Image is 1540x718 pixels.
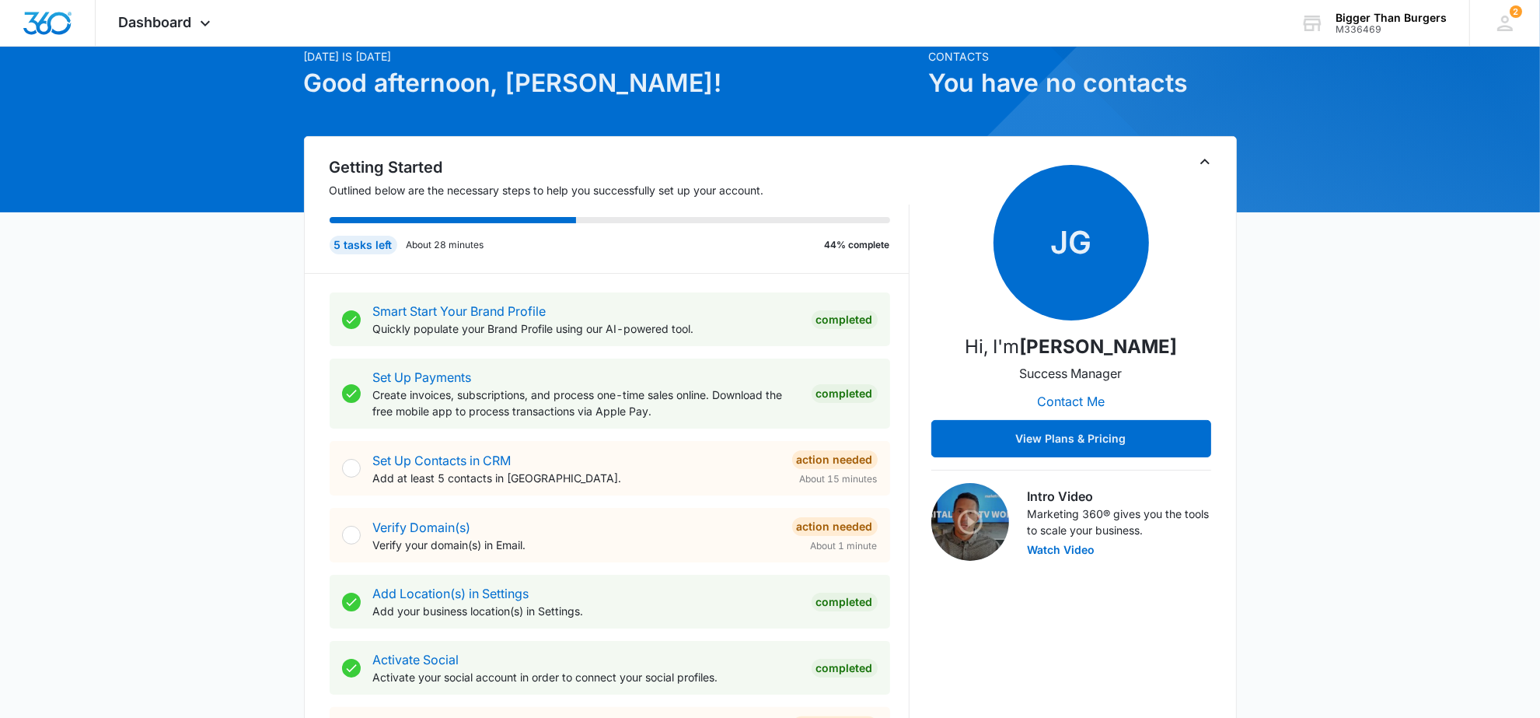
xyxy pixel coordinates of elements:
p: Add your business location(s) in Settings. [373,603,799,619]
p: Activate your social account in order to connect your social profiles. [373,669,799,685]
div: Completed [812,659,878,678]
div: Completed [812,593,878,611]
div: Completed [812,310,878,329]
div: account id [1336,24,1447,35]
div: notifications count [1510,5,1522,18]
p: Outlined below are the necessary steps to help you successfully set up your account. [330,182,910,198]
p: Add at least 5 contacts in [GEOGRAPHIC_DATA]. [373,470,780,486]
p: Verify your domain(s) in Email. [373,537,780,553]
p: About 28 minutes [407,238,484,252]
a: Add Location(s) in Settings [373,586,529,601]
h2: Getting Started [330,156,910,179]
div: 5 tasks left [330,236,397,254]
p: 44% complete [825,238,890,252]
h3: Intro Video [1028,487,1211,506]
p: Marketing 360® gives you the tools to scale your business. [1028,506,1211,538]
div: Action Needed [792,517,878,536]
span: About 1 minute [811,539,878,553]
p: Quickly populate your Brand Profile using our AI-powered tool. [373,320,799,337]
strong: [PERSON_NAME] [1019,335,1177,358]
button: Contact Me [1021,383,1120,420]
p: [DATE] is [DATE] [304,48,920,65]
div: account name [1336,12,1447,24]
img: Intro Video [931,483,1009,561]
a: Smart Start Your Brand Profile [373,303,547,319]
a: Set Up Contacts in CRM [373,453,512,468]
a: Set Up Payments [373,370,472,385]
div: Action Needed [792,450,878,469]
span: JG [993,165,1149,320]
span: Dashboard [119,14,192,30]
a: Verify Domain(s) [373,520,471,535]
a: Activate Social [373,652,459,667]
p: Success Manager [1020,364,1123,383]
p: Create invoices, subscriptions, and process one-time sales online. Download the free mobile app t... [373,387,799,419]
div: Completed [812,384,878,403]
button: View Plans & Pricing [931,420,1211,457]
button: Watch Video [1028,545,1095,555]
span: About 15 minutes [800,472,878,486]
p: Contacts [929,48,1237,65]
button: Toggle Collapse [1196,152,1214,171]
span: 2 [1510,5,1522,18]
h1: Good afternoon, [PERSON_NAME]! [304,65,920,102]
p: Hi, I'm [965,333,1177,361]
h1: You have no contacts [929,65,1237,102]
